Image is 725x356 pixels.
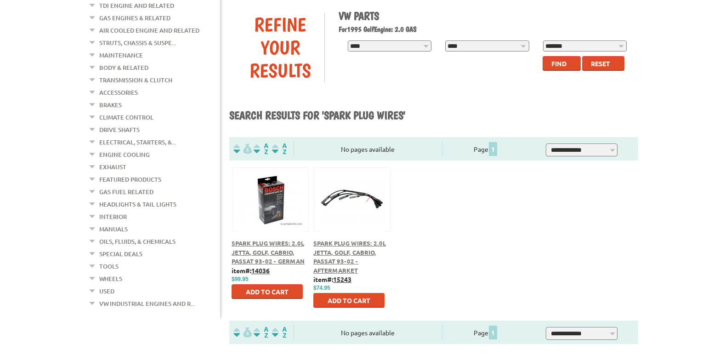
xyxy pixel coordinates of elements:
img: Sort by Sales Rank [270,144,289,154]
a: Engine Cooling [99,149,150,161]
a: Electrical, Starters, &... [99,136,176,148]
u: 15243 [333,275,351,283]
a: Drive Shafts [99,124,140,136]
img: Sort by Headline [252,144,270,154]
a: Spark Plug Wires: 2.0L Jetta, Golf, Cabrio, Passat 93-02 - Aftermarket [313,239,386,274]
a: Brakes [99,99,122,111]
a: Gas Fuel Related [99,186,153,198]
h1: Search results for 'Spark plug wires' [229,109,638,123]
button: Add to Cart [232,284,303,299]
u: 14036 [251,266,270,275]
img: filterpricelow.svg [233,144,252,154]
span: $74.95 [313,285,330,291]
a: Used [99,285,114,297]
span: 1 [489,142,497,156]
span: Engine: 2.0 GAS [374,25,417,34]
img: filterpricelow.svg [233,327,252,338]
b: item#: [232,266,270,275]
div: No pages available [294,328,442,338]
div: Refine Your Results [236,13,324,82]
a: Struts, Chassis & Suspe... [99,37,176,49]
span: $99.95 [232,276,249,282]
a: Spark Plug Wires: 2.0L Jetta, Golf, Cabrio, Passat 93-02 - German [232,239,305,265]
a: Climate Control [99,111,153,123]
img: Sort by Headline [252,327,270,338]
button: Find [543,56,581,71]
a: Featured Products [99,173,161,185]
span: Find [551,59,566,68]
span: Add to Cart [246,287,289,296]
span: 1 [489,326,497,339]
button: Reset [582,56,624,71]
a: Body & Related [99,62,148,74]
a: Headlights & Tail Lights [99,198,176,210]
button: Add to Cart [313,293,385,308]
a: Gas Engines & Related [99,12,170,24]
h1: VW Parts [339,9,632,23]
span: Add to Cart [328,296,370,304]
b: item#: [313,275,351,283]
a: Accessories [99,86,138,98]
a: Transmission & Clutch [99,74,172,86]
span: For [339,25,347,34]
div: No pages available [294,144,442,154]
span: Reset [591,59,610,68]
h2: 1995 Golf [339,25,632,34]
a: VW Industrial Engines and R... [99,298,195,310]
a: Tools [99,260,119,272]
img: Sort by Sales Rank [270,327,289,338]
div: Page [442,325,530,340]
a: Maintenance [99,49,143,61]
a: Exhaust [99,161,126,173]
a: Oils, Fluids, & Chemicals [99,235,176,247]
a: Manuals [99,223,128,235]
div: Page [442,141,530,156]
a: Special Deals [99,248,142,260]
a: Wheels [99,273,122,285]
a: Interior [99,211,127,223]
a: Air Cooled Engine and Related [99,24,199,36]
